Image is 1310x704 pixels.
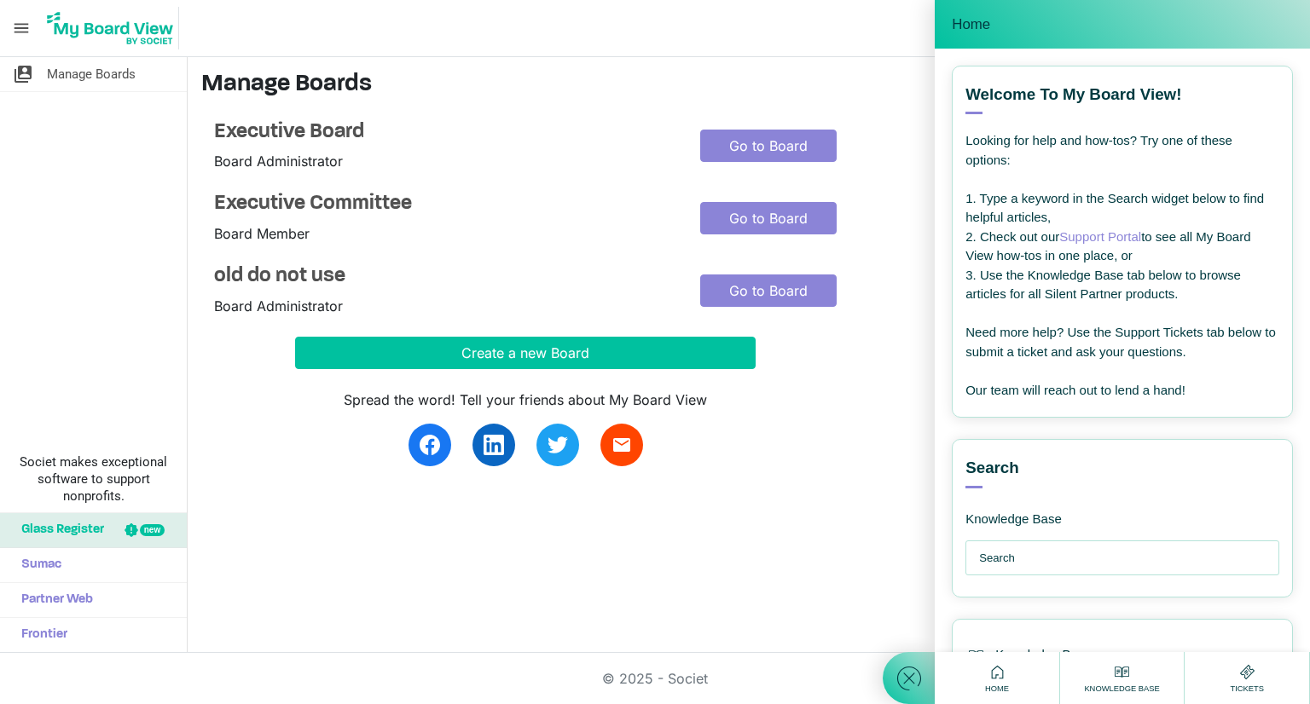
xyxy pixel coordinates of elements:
[965,488,1204,528] div: Knowledge Base
[965,84,1279,114] div: Welcome to My Board View!
[1080,683,1163,695] span: Knowledge Base
[8,453,179,505] span: Societ makes exceptional software to support nonprofits.
[201,71,1296,100] h3: Manage Boards
[214,297,343,314] span: Board Administrator
[965,228,1279,266] div: 2. Check out our to see all My Board View how-tos in one place, or
[1226,683,1268,695] span: Tickets
[214,153,343,170] span: Board Administrator
[965,381,1279,401] div: Our team will reach out to lend a hand!
[965,131,1279,170] div: Looking for help and how-tos? Try one of these options:
[140,524,165,536] div: new
[981,683,1013,695] span: Home
[13,548,61,582] span: Sumac
[612,435,632,455] span: email
[965,323,1279,361] div: Need more help? Use the Support Tickets tab below to submit a ticket and ask your questions.
[13,513,104,547] span: Glass Register
[295,390,756,410] div: Spread the word! Tell your friends about My Board View
[1080,661,1163,695] div: Knowledge Base
[484,435,504,455] img: linkedin.svg
[700,202,837,234] a: Go to Board
[42,7,179,49] img: My Board View Logo
[602,670,708,687] a: © 2025 - Societ
[420,435,440,455] img: facebook.svg
[600,424,643,466] a: email
[13,618,67,652] span: Frontier
[1226,661,1268,695] div: Tickets
[13,583,93,617] span: Partner Web
[995,645,1092,665] span: Knowledge Base
[979,541,1274,575] input: Search
[214,192,675,216] a: Executive Committee
[214,120,675,145] a: Executive Board
[700,130,837,162] a: Go to Board
[981,661,1013,695] div: Home
[13,57,33,91] span: switch_account
[214,264,675,289] a: old do not use
[952,16,990,33] span: Home
[700,274,837,307] a: Go to Board
[42,7,186,49] a: My Board View Logo
[1059,229,1141,244] a: Support Portal
[548,435,568,455] img: twitter.svg
[295,337,756,369] button: Create a new Board
[965,189,1279,228] div: 1. Type a keyword in the Search widget below to find helpful articles,
[965,266,1279,304] div: 3. Use the Knowledge Base tab below to browse articles for all Silent Partner products.
[965,645,1279,666] div: Knowledge Base
[214,225,310,242] span: Board Member
[47,57,136,91] span: Manage Boards
[965,457,1019,479] span: Search
[5,12,38,44] span: menu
